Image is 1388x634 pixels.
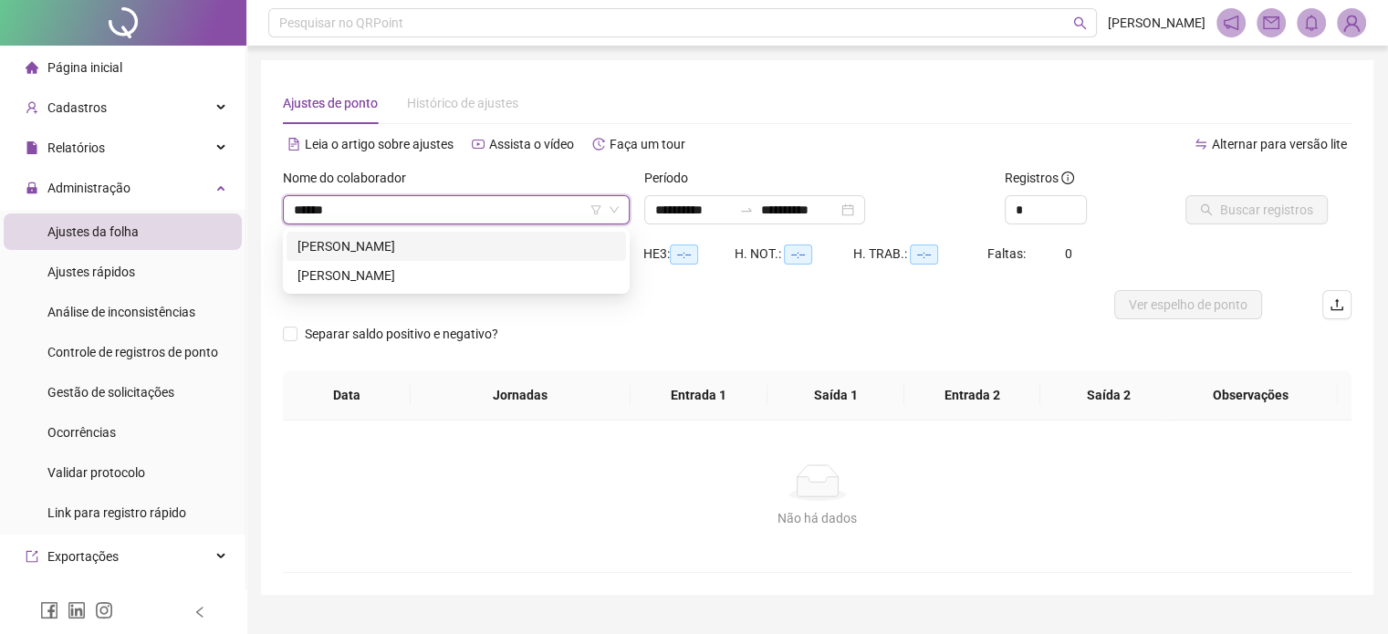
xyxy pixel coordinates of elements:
span: history [592,138,605,151]
span: info-circle [1061,171,1074,184]
span: Leia o artigo sobre ajustes [305,137,454,151]
div: [PERSON_NAME] [297,265,615,286]
img: 86506 [1338,9,1365,36]
div: H. TRAB.: [853,244,986,265]
button: Buscar registros [1185,195,1328,224]
span: Validar protocolo [47,465,145,480]
span: Exportações [47,549,119,564]
span: Faça um tour [610,137,685,151]
span: user-add [26,101,38,114]
span: instagram [95,601,113,619]
span: home [26,61,38,74]
span: lock [26,182,38,194]
span: facebook [40,601,58,619]
span: Relatórios [47,140,105,155]
span: Gestão de solicitações [47,385,174,400]
span: to [739,203,754,217]
span: Ajustes de ponto [283,96,378,110]
span: left [193,606,206,618]
div: HE 3: [643,244,735,265]
div: Não há dados [305,508,1330,528]
div: [PERSON_NAME] [297,236,615,256]
span: swap-right [739,203,754,217]
th: Data [283,370,411,421]
div: MARIA APARECIDA DE SOUZA SANTOS PAIXÃO [287,232,626,261]
label: Período [644,168,700,188]
span: file [26,141,38,154]
span: Histórico de ajustes [407,96,518,110]
span: Ocorrências [47,425,116,440]
th: Entrada 2 [904,370,1041,421]
span: Controle de registros de ponto [47,345,218,359]
th: Jornadas [411,370,631,421]
span: Observações [1179,385,1324,405]
th: Saída 1 [767,370,904,421]
span: Integrações [47,589,115,604]
span: notification [1223,15,1239,31]
th: Observações [1164,370,1339,421]
span: export [26,550,38,563]
span: linkedin [68,601,86,619]
span: down [609,204,620,215]
span: upload [1330,297,1344,312]
span: Faltas: [987,246,1028,261]
th: Entrada 1 [631,370,767,421]
div: MARIA ZELIA DE JESUS SILVA [287,261,626,290]
th: Saída 2 [1040,370,1177,421]
span: mail [1263,15,1279,31]
span: Separar saldo positivo e negativo? [297,324,506,344]
span: Análise de inconsistências [47,305,195,319]
span: bell [1303,15,1320,31]
span: Registros [1005,168,1074,188]
span: [PERSON_NAME] [1108,13,1205,33]
span: search [1073,16,1087,30]
span: Alternar para versão lite [1212,137,1347,151]
span: file-text [287,138,300,151]
span: --:-- [910,244,938,265]
button: Ver espelho de ponto [1114,290,1262,319]
span: 0 [1065,246,1072,261]
span: swap [1195,138,1207,151]
span: Ajustes rápidos [47,265,135,279]
label: Nome do colaborador [283,168,418,188]
span: Página inicial [47,60,122,75]
span: youtube [472,138,485,151]
span: Administração [47,181,130,195]
span: Cadastros [47,100,107,115]
div: H. NOT.: [735,244,853,265]
span: --:-- [784,244,812,265]
span: filter [590,204,601,215]
span: Assista o vídeo [489,137,574,151]
span: --:-- [670,244,698,265]
span: Link para registro rápido [47,505,186,520]
span: Ajustes da folha [47,224,139,239]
